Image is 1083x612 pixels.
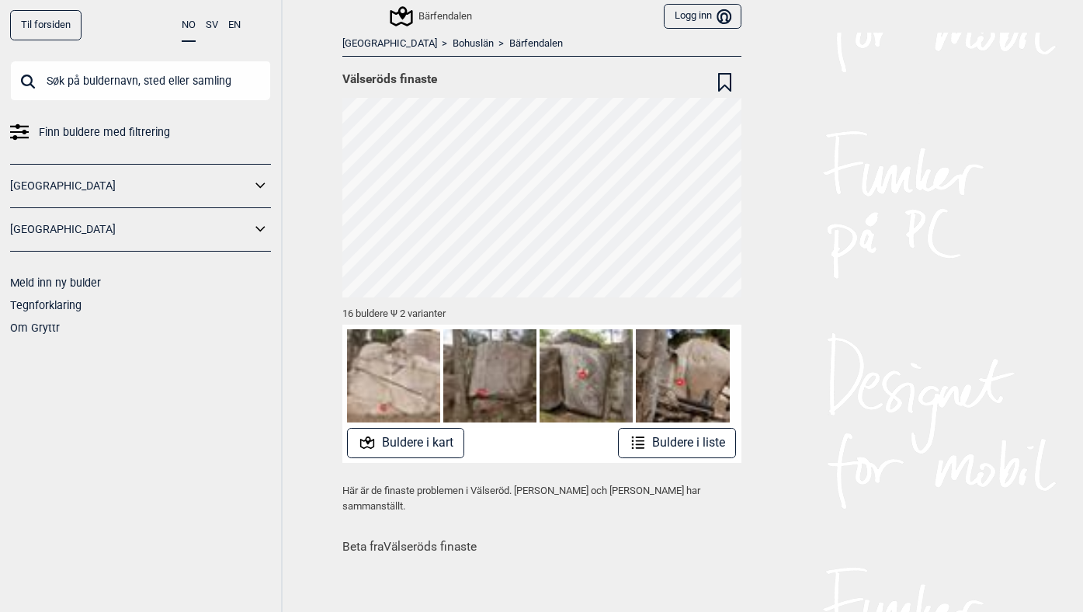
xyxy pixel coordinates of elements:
a: [GEOGRAPHIC_DATA] [342,37,437,50]
button: Buldere i liste [618,428,737,458]
span: Finn buldere med filtrering [39,121,170,144]
button: NO [182,10,196,42]
a: Finn buldere med filtrering [10,121,271,144]
p: Här är de finaste problemen i Välseröd. [PERSON_NAME] och [PERSON_NAME] har sammanställt. [342,483,741,513]
span: Välseröds finaste [342,71,437,87]
img: Tappen [540,329,633,422]
h1: Beta fra Välseröds finaste [342,529,741,556]
a: Tegnforklaring [10,299,82,311]
button: Logg inn [664,4,741,30]
a: [GEOGRAPHIC_DATA] [10,175,251,197]
a: Til forsiden [10,10,82,40]
button: SV [206,10,218,40]
img: Quelle ligne 220508 [347,329,440,422]
a: [GEOGRAPHIC_DATA] [10,218,251,241]
input: Søk på buldernavn, sted eller samling [10,61,271,101]
a: Bohuslän [453,37,494,50]
a: Om Gryttr [10,322,60,334]
img: 1854 220406 [443,329,536,422]
span: > [442,37,447,50]
a: Meld inn ny bulder [10,276,101,289]
a: Bärfendalen [509,37,563,50]
span: > [498,37,504,50]
img: Come around [636,329,729,422]
div: Bärfendalen [392,7,472,26]
div: 16 buldere Ψ 2 varianter [342,297,741,325]
button: EN [228,10,241,40]
button: Buldere i kart [347,428,464,458]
